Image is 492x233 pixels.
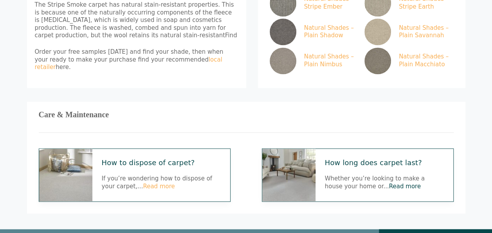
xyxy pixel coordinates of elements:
[364,18,391,45] img: Plain sandy tone
[102,158,221,167] a: How to dispose of carpet?
[364,47,391,74] img: Plain Macchiato
[39,113,454,116] h3: Care & Maintenance
[364,18,451,45] a: Natural Shades – Plain Savannah
[270,18,296,45] img: Plain Shadow Dark Grey
[325,158,444,167] a: How long does carpet last?
[270,18,356,45] a: Natural Shades – Plain Shadow
[225,32,237,39] span: Find
[35,56,222,71] a: local retailer
[325,158,444,190] div: Whether you’re looking to make a house your home or...
[389,183,421,190] a: Read more
[364,47,451,74] a: Natural Shades – Plain Macchiato
[102,158,221,190] div: If you’re wondering how to dispose of your carpet,...
[270,47,356,74] a: Natural Shades – Plain Nimbus
[35,1,234,39] span: The Stripe Smoke carpet has natural stain-resistant properties. This is because one of the natura...
[143,183,175,190] a: Read more
[270,47,296,74] img: Plain Nimbus Mid Grey
[35,48,223,71] span: Order your free samples [DATE] and find your shade, then when your ready to make your purchase fi...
